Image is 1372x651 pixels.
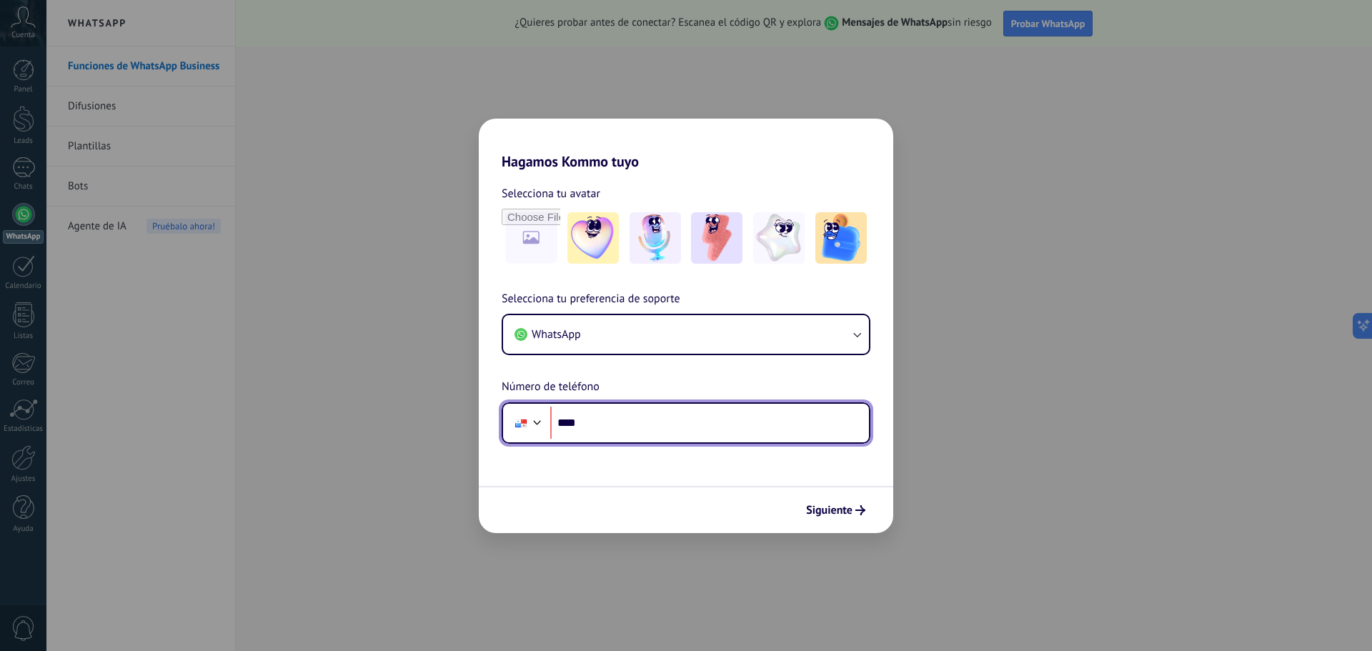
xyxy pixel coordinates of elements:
[502,290,680,309] span: Selecciona tu preferencia de soporte
[532,327,581,342] span: WhatsApp
[502,378,600,397] span: Número de teléfono
[800,498,872,522] button: Siguiente
[691,212,742,264] img: -3.jpeg
[567,212,619,264] img: -1.jpeg
[815,212,867,264] img: -5.jpeg
[507,408,535,438] div: Panama: + 507
[479,119,893,170] h2: Hagamos Kommo tuyo
[503,315,869,354] button: WhatsApp
[502,184,600,203] span: Selecciona tu avatar
[753,212,805,264] img: -4.jpeg
[630,212,681,264] img: -2.jpeg
[806,505,852,515] span: Siguiente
